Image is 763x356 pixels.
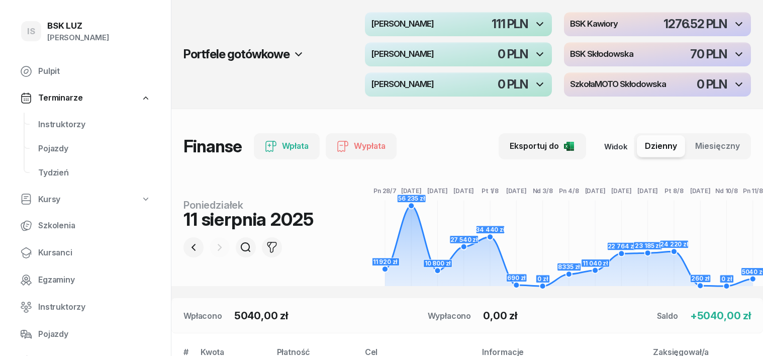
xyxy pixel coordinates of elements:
[12,214,159,238] a: Szkolenia
[38,166,151,180] span: Tydzień
[373,187,397,195] tspan: Pn 28/7
[637,187,658,195] tspan: [DATE]
[690,310,697,322] span: +
[12,268,159,292] a: Egzaminy
[27,27,35,36] span: IS
[12,295,159,319] a: Instruktorzy
[533,187,553,195] tspan: Nd 3/8
[499,133,586,159] button: Eksportuj do
[38,274,151,287] span: Egzaminy
[183,46,290,62] h2: Portfele gotówkowe
[30,137,159,161] a: Pojazdy
[663,18,727,30] div: 1276.52 PLN
[183,137,242,155] h1: Finanse
[183,310,222,322] div: Wpłacono
[183,210,313,228] div: 11 sierpnia 2025
[47,31,109,44] div: [PERSON_NAME]
[38,193,60,206] span: Kursy
[498,78,528,91] div: 0 PLN
[665,187,684,195] tspan: Pt 8/8
[506,187,527,195] tspan: [DATE]
[453,187,474,195] tspan: [DATE]
[30,161,159,185] a: Tydzień
[645,140,677,153] span: Dzienny
[365,42,552,66] button: [PERSON_NAME]0 PLN
[510,140,575,153] div: Eksportuj do
[254,133,320,159] button: Wpłata
[690,187,711,195] tspan: [DATE]
[12,322,159,346] a: Pojazdy
[371,50,434,59] h4: [PERSON_NAME]
[743,187,763,195] tspan: Pn 11/8
[687,135,748,157] button: Miesięczny
[371,20,434,29] h4: [PERSON_NAME]
[38,118,151,131] span: Instruktorzy
[570,20,618,29] h4: BSK Kawiory
[47,22,109,30] div: BSK LUZ
[482,187,499,195] tspan: Pt 1/8
[401,187,422,195] tspan: [DATE]
[38,65,151,78] span: Pulpit
[564,72,751,97] button: SzkołaMOTO Skłodowska0 PLN
[570,80,666,89] h4: SzkołaMOTO Skłodowska
[427,187,448,195] tspan: [DATE]
[12,59,159,83] a: Pulpit
[637,135,685,157] button: Dzienny
[715,187,738,195] tspan: Nd 10/8
[657,310,678,322] div: Saldo
[38,328,151,341] span: Pojazdy
[38,92,82,105] span: Terminarze
[337,140,386,153] div: Wypłata
[365,12,552,36] button: [PERSON_NAME]111 PLN
[38,142,151,155] span: Pojazdy
[326,133,397,159] button: Wypłata
[38,246,151,259] span: Kursanci
[12,188,159,211] a: Kursy
[12,241,159,265] a: Kursanci
[498,48,528,60] div: 0 PLN
[12,86,159,110] a: Terminarze
[585,187,606,195] tspan: [DATE]
[492,18,528,30] div: 111 PLN
[697,78,727,91] div: 0 PLN
[38,219,151,232] span: Szkolenia
[265,140,309,153] div: Wpłata
[570,50,633,59] h4: BSK Skłodowska
[564,42,751,66] button: BSK Skłodowska70 PLN
[564,12,751,36] button: BSK Kawiory1276.52 PLN
[611,187,632,195] tspan: [DATE]
[371,80,434,89] h4: [PERSON_NAME]
[38,301,151,314] span: Instruktorzy
[695,140,740,153] span: Miesięczny
[428,310,471,322] div: Wypłacono
[30,113,159,137] a: Instruktorzy
[365,72,552,97] button: [PERSON_NAME]0 PLN
[183,200,313,210] div: poniedziałek
[690,48,727,60] div: 70 PLN
[559,187,579,195] tspan: Pn 4/8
